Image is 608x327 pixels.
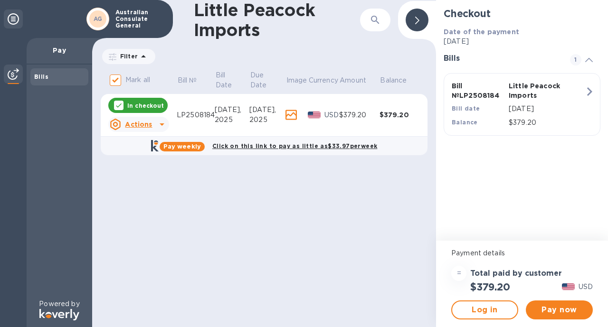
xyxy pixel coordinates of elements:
img: USD [308,112,321,118]
b: Balance [452,119,478,126]
p: Amount [340,75,366,85]
span: Pay now [533,304,585,316]
p: Currency [309,75,338,85]
div: = [451,266,466,281]
span: Log in [460,304,510,316]
b: Pay weekly [163,143,201,150]
b: AG [94,15,103,22]
h2: $379.20 [470,281,510,293]
p: USD [324,110,339,120]
p: Powered by [39,299,79,309]
div: $379.20 [339,110,380,120]
span: 1 [570,54,581,65]
p: In checkout [127,102,164,110]
b: Bills [34,73,48,80]
h3: Bills [444,54,559,63]
p: Balance [380,75,407,85]
p: Mark all [125,75,150,85]
p: Little Peacock Imports [509,81,562,100]
div: 2025 [215,115,249,125]
u: Actions [125,121,152,128]
p: Bill № [178,75,197,85]
div: $379.20 [380,110,420,120]
div: [DATE], [249,105,285,115]
h3: Total paid by customer [470,269,562,278]
div: LP2508184 [177,110,215,120]
span: Bill № [178,75,209,85]
p: Bill Date [216,70,237,90]
p: Australian Consulate General [115,9,163,29]
button: Bill №LP2508184Little Peacock ImportsBill date[DATE]Balance$379.20 [444,73,600,136]
b: Date of the payment [444,28,519,36]
div: 2025 [249,115,285,125]
img: USD [562,283,575,290]
p: Pay [34,46,85,55]
p: Payment details [451,248,593,258]
b: Bill date [452,105,480,112]
span: Bill Date [216,70,249,90]
div: [DATE], [215,105,249,115]
p: $379.20 [509,118,585,128]
p: Bill № LP2508184 [452,81,505,100]
button: Log in [451,300,518,319]
p: Due Date [250,70,273,90]
p: Filter [116,52,138,60]
h2: Checkout [444,8,600,19]
span: Amount [340,75,379,85]
p: [DATE] [509,104,585,114]
span: Balance [380,75,419,85]
b: Click on this link to pay as little as $33.97 per week [212,142,377,149]
button: Pay now [526,300,593,319]
p: Image [286,75,307,85]
p: [DATE] [444,37,600,47]
p: USD [579,282,593,292]
img: Logo [39,309,79,320]
span: Due Date [250,70,285,90]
